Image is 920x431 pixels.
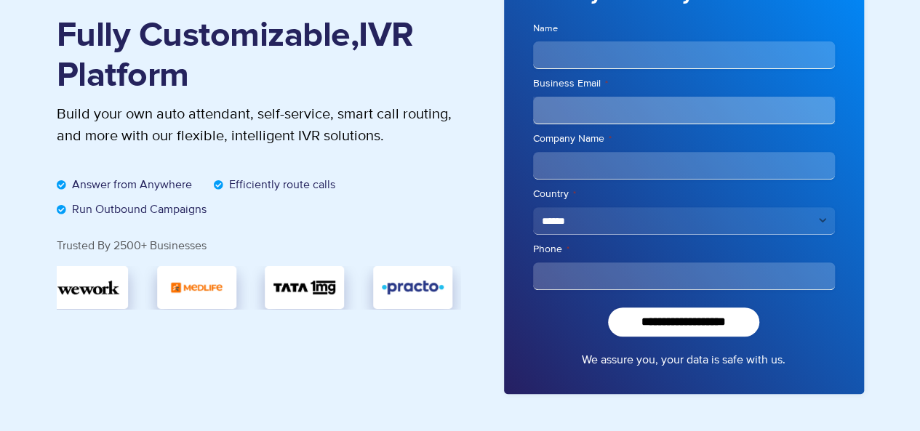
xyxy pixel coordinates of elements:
div: 1 / 5 [265,266,344,309]
h1: Fully Customizable,IVR Platform [57,16,460,96]
label: Name [533,22,835,36]
div: Image Carousel [57,266,460,309]
div: Trusted By 2500+ Businesses [57,240,460,251]
a: We assure you, your data is safe with us. [582,351,785,368]
label: Business Email [533,76,835,91]
div: Keywords by Traffic [163,93,240,102]
span: Run Outbound Campaigns [68,201,207,218]
img: logo_orange.svg [23,23,35,35]
img: website_grey.svg [23,38,35,49]
img: TATA_1mg_Logo.svg [273,275,335,300]
div: v 4.0.24 [41,23,71,35]
div: Domain Overview [58,93,130,102]
img: wework.svg [57,275,119,300]
div: 5 / 5 [157,266,236,309]
div: Domain: [DOMAIN_NAME] [38,38,160,49]
img: Practo-logo [382,275,444,300]
label: Company Name [533,132,835,146]
label: Country [533,187,835,201]
div: 2 / 5 [373,266,452,309]
img: tab_keywords_by_traffic_grey.svg [147,92,159,103]
label: Phone [533,242,835,257]
img: tab_domain_overview_orange.svg [42,92,54,103]
span: Efficiently route calls [225,176,335,193]
p: Build your own auto attendant, self-service, smart call routing, and more with our flexible, inte... [57,103,460,147]
div: 4 / 5 [49,266,128,309]
span: Answer from Anywhere [68,176,192,193]
img: medlife [169,275,224,300]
